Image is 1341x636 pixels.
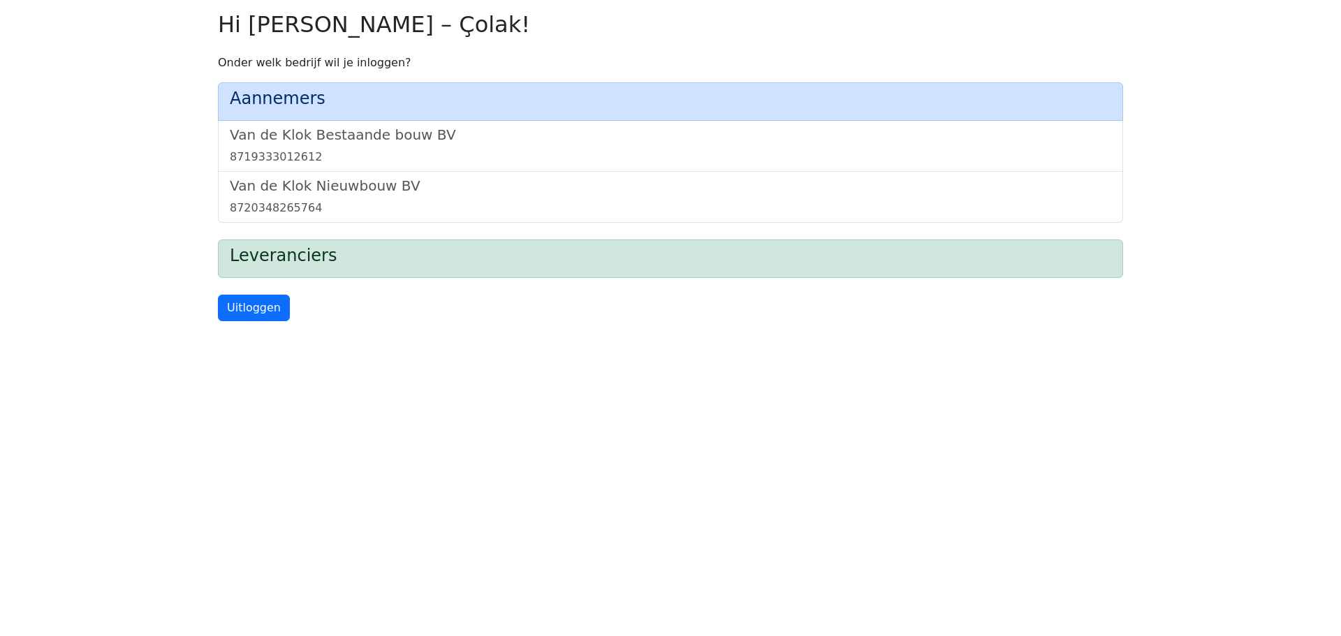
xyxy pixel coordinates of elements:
[218,54,1123,71] p: Onder welk bedrijf wil je inloggen?
[218,11,1123,38] h2: Hi [PERSON_NAME] – Çolak!
[230,149,1111,165] div: 8719333012612
[230,200,1111,216] div: 8720348265764
[218,295,290,321] a: Uitloggen
[230,177,1111,216] a: Van de Klok Nieuwbouw BV8720348265764
[230,126,1111,165] a: Van de Klok Bestaande bouw BV8719333012612
[230,246,1111,266] h4: Leveranciers
[230,126,1111,143] h5: Van de Klok Bestaande bouw BV
[230,177,1111,194] h5: Van de Klok Nieuwbouw BV
[230,89,1111,109] h4: Aannemers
